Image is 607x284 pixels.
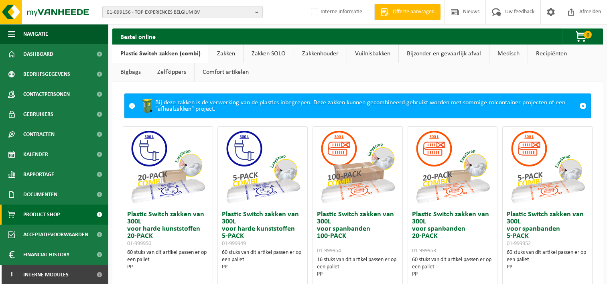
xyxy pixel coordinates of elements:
span: 01-999949 [222,241,246,247]
span: Product Shop [23,205,60,225]
div: PP [222,264,303,271]
span: 01-999954 [317,248,341,254]
a: Zakkenhouder [294,45,347,63]
div: PP [507,264,588,271]
h3: Plastic Switch zakken van 300L voor spanbanden 5-PACK [507,211,588,247]
div: PP [127,264,209,271]
span: Contactpersonen [23,84,70,104]
div: PP [317,271,398,278]
span: Offerte aanvragen [391,8,436,16]
h2: Bestel online [112,28,164,44]
label: Interne informatie [309,6,362,18]
img: 01-999950 [128,127,208,207]
span: Rapportage [23,164,54,185]
span: 01-999952 [507,241,531,247]
a: Zakken SOLO [244,45,294,63]
a: Vuilnisbakken [347,45,398,63]
a: Zakken [209,45,243,63]
span: 0 [584,31,592,39]
div: 60 stuks van dit artikel passen er op een pallet [412,256,493,278]
span: Contracten [23,124,55,144]
button: 0 [562,28,602,45]
span: 01-099156 - TOP EXPERIENCES BELGIUM BV [107,6,252,18]
img: 01-999949 [223,127,303,207]
img: 01-999952 [508,127,588,207]
a: Offerte aanvragen [374,4,441,20]
a: Comfort artikelen [195,63,257,81]
a: Recipiënten [528,45,575,63]
a: Plastic Switch zakken (combi) [112,45,209,63]
span: Acceptatievoorwaarden [23,225,88,245]
span: 01-999953 [412,248,436,254]
img: 01-999953 [412,127,493,207]
span: Dashboard [23,44,53,64]
a: Bigbags [112,63,149,81]
a: Bijzonder en gevaarlijk afval [399,45,489,63]
div: 60 stuks van dit artikel passen er op een pallet [127,249,209,271]
span: Financial History [23,245,69,265]
h3: Plastic Switch zakken van 300L voor spanbanden 20-PACK [412,211,493,254]
img: WB-0240-HPE-GN-50.png [139,98,155,114]
span: Documenten [23,185,57,205]
button: 01-099156 - TOP EXPERIENCES BELGIUM BV [102,6,263,18]
span: Bedrijfsgegevens [23,64,70,84]
span: Navigatie [23,24,48,44]
h3: Plastic Switch zakken van 300L voor harde kunststoffen 20-PACK [127,211,209,247]
span: 01-999950 [127,241,151,247]
div: 60 stuks van dit artikel passen er op een pallet [507,249,588,271]
span: Gebruikers [23,104,53,124]
a: Zelfkippers [149,63,194,81]
div: PP [412,271,493,278]
a: Sluit melding [575,94,591,118]
div: Bij deze zakken is de verwerking van de plastics inbegrepen. Deze zakken kunnen gecombineerd gebr... [139,94,575,118]
h3: Plastic Switch zakken van 300L voor harde kunststoffen 5-PACK [222,211,303,247]
span: Kalender [23,144,48,164]
div: 16 stuks van dit artikel passen er op een pallet [317,256,398,278]
a: Medisch [489,45,528,63]
div: 60 stuks van dit artikel passen er op een pallet [222,249,303,271]
img: 01-999954 [317,127,398,207]
h3: Plastic Switch zakken van 300L voor spanbanden 100-PACK [317,211,398,254]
